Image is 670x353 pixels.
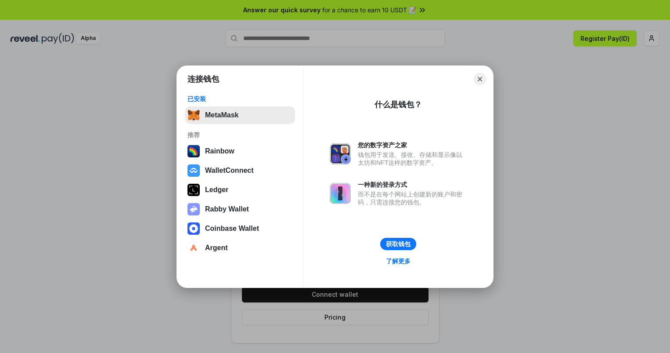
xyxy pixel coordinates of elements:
img: svg+xml,%3Csvg%20xmlns%3D%22http%3A%2F%2Fwww.w3.org%2F2000%2Fsvg%22%20fill%3D%22none%22%20viewBox... [187,203,200,215]
div: 您的数字资产之家 [358,141,467,149]
div: Rainbow [205,147,234,155]
button: Ledger [185,181,295,199]
div: Argent [205,244,228,252]
div: WalletConnect [205,167,254,175]
img: svg+xml,%3Csvg%20width%3D%2228%22%20height%3D%2228%22%20viewBox%3D%220%200%2028%2028%22%20fill%3D... [187,242,200,254]
div: Rabby Wallet [205,205,249,213]
h1: 连接钱包 [187,74,219,84]
div: 获取钱包 [386,240,411,248]
div: 已安装 [187,95,292,103]
img: svg+xml,%3Csvg%20fill%3D%22none%22%20height%3D%2233%22%20viewBox%3D%220%200%2035%2033%22%20width%... [187,109,200,121]
div: Ledger [205,186,228,194]
button: MetaMask [185,106,295,124]
button: Argent [185,239,295,257]
div: 一种新的登录方式 [358,181,467,189]
a: 了解更多 [381,255,416,267]
button: 获取钱包 [380,238,416,250]
div: MetaMask [205,111,238,119]
div: 而不是在每个网站上创建新的账户和密码，只需连接您的钱包。 [358,190,467,206]
div: 钱包用于发送、接收、存储和显示像以太坊和NFT这样的数字资产。 [358,151,467,167]
img: svg+xml,%3Csvg%20xmlns%3D%22http%3A%2F%2Fwww.w3.org%2F2000%2Fsvg%22%20fill%3D%22none%22%20viewBox... [330,183,351,204]
img: svg+xml,%3Csvg%20width%3D%2228%22%20height%3D%2228%22%20viewBox%3D%220%200%2028%2028%22%20fill%3D... [187,222,200,235]
img: svg+xml,%3Csvg%20xmlns%3D%22http%3A%2F%2Fwww.w3.org%2F2000%2Fsvg%22%20width%3D%2228%22%20height%3... [187,184,200,196]
div: 了解更多 [386,257,411,265]
img: svg+xml,%3Csvg%20xmlns%3D%22http%3A%2F%2Fwww.w3.org%2F2000%2Fsvg%22%20fill%3D%22none%22%20viewBox... [330,143,351,164]
button: Close [474,73,486,85]
div: 什么是钱包？ [375,99,422,110]
div: 推荐 [187,131,292,139]
div: Coinbase Wallet [205,225,259,233]
img: svg+xml,%3Csvg%20width%3D%2228%22%20height%3D%2228%22%20viewBox%3D%220%200%2028%2028%22%20fill%3D... [187,164,200,177]
button: Rabby Wallet [185,200,295,218]
button: Coinbase Wallet [185,220,295,237]
button: Rainbow [185,142,295,160]
img: svg+xml,%3Csvg%20width%3D%22120%22%20height%3D%22120%22%20viewBox%3D%220%200%20120%20120%22%20fil... [187,145,200,157]
button: WalletConnect [185,162,295,179]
